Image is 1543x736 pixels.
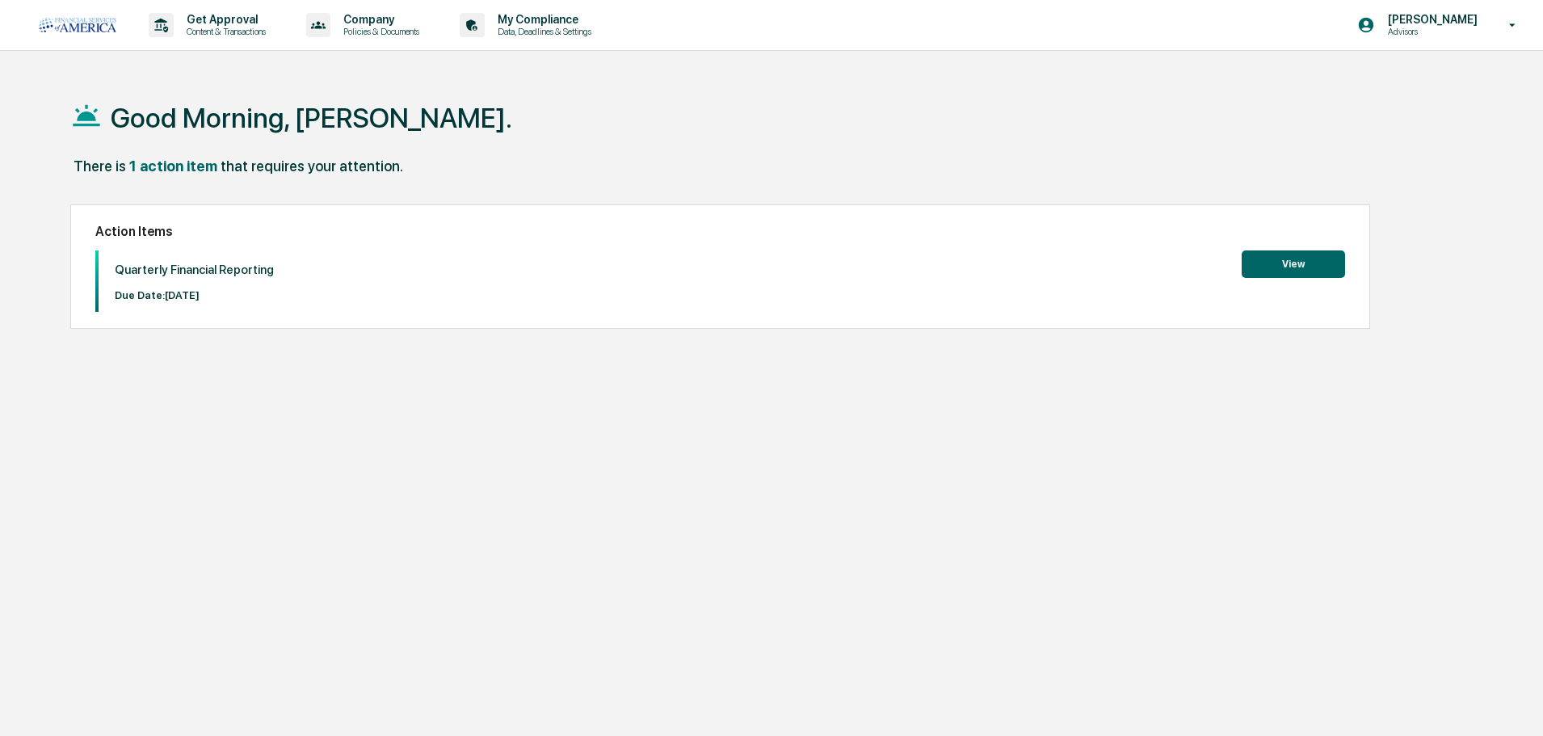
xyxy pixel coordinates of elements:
[115,289,274,301] p: Due Date: [DATE]
[174,13,274,26] p: Get Approval
[330,13,427,26] p: Company
[174,26,274,37] p: Content & Transactions
[1242,255,1345,271] a: View
[115,263,274,277] p: Quarterly Financial Reporting
[1375,13,1486,26] p: [PERSON_NAME]
[485,26,599,37] p: Data, Deadlines & Settings
[1375,26,1486,37] p: Advisors
[111,102,512,134] h1: Good Morning, [PERSON_NAME].
[39,18,116,32] img: logo
[330,26,427,37] p: Policies & Documents
[129,158,217,175] div: 1 action item
[221,158,403,175] div: that requires your attention.
[74,158,126,175] div: There is
[95,224,1345,239] h2: Action Items
[485,13,599,26] p: My Compliance
[1242,250,1345,278] button: View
